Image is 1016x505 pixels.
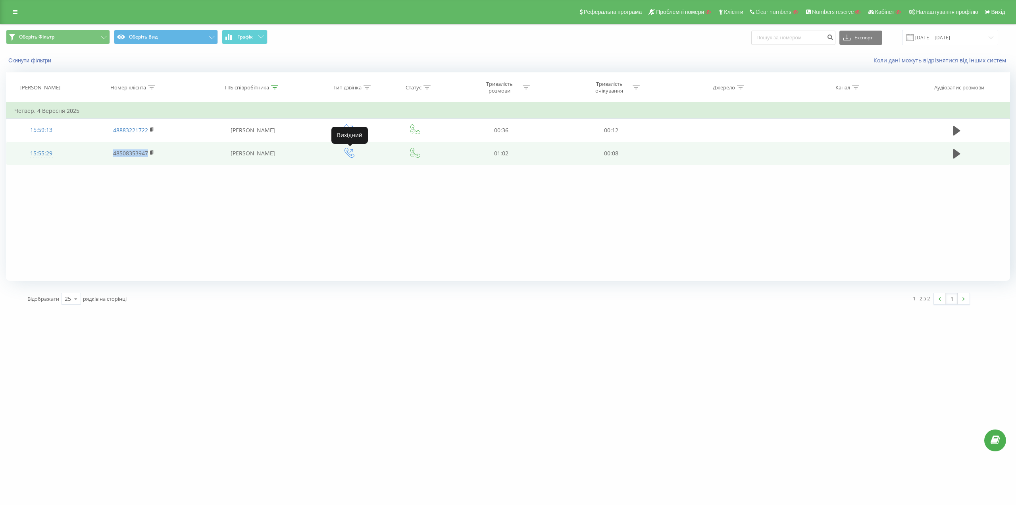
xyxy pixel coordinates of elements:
[113,126,148,134] a: 48883221722
[446,119,556,142] td: 00:36
[333,84,362,91] div: Тип дзвінка
[191,119,314,142] td: [PERSON_NAME]
[751,31,835,45] input: Пошук за номером
[113,149,148,157] a: 48508353947
[406,84,421,91] div: Статус
[331,127,368,144] div: Вихідний
[110,84,146,91] div: Номер клієнта
[65,295,71,303] div: 25
[991,9,1005,15] span: Вихід
[20,84,60,91] div: [PERSON_NAME]
[946,293,958,304] a: 1
[114,30,218,44] button: Оберіть Вид
[934,84,984,91] div: Аудіозапис розмови
[478,81,521,94] div: Тривалість розмови
[6,30,110,44] button: Оберіть Фільтр
[27,295,59,302] span: Відображати
[875,9,895,15] span: Кабінет
[588,81,631,94] div: Тривалість очікування
[19,34,54,40] span: Оберіть Фільтр
[656,9,704,15] span: Проблемні номери
[835,84,850,91] div: Канал
[6,57,55,64] button: Скинути фільтри
[916,9,978,15] span: Налаштування профілю
[556,119,666,142] td: 00:12
[756,9,791,15] span: Clear numbers
[839,31,882,45] button: Експорт
[14,122,69,138] div: 15:59:13
[222,30,267,44] button: Графік
[446,142,556,165] td: 01:02
[812,9,854,15] span: Numbers reserve
[191,142,314,165] td: [PERSON_NAME]
[14,146,69,161] div: 15:55:29
[6,103,1010,119] td: Четвер, 4 Вересня 2025
[584,9,642,15] span: Реферальна програма
[83,295,127,302] span: рядків на сторінці
[724,9,743,15] span: Клієнти
[913,294,930,302] div: 1 - 2 з 2
[556,142,666,165] td: 00:08
[713,84,735,91] div: Джерело
[874,56,1010,64] a: Коли дані можуть відрізнятися вiд інших систем
[225,84,269,91] div: ПІБ співробітника
[237,34,253,40] span: Графік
